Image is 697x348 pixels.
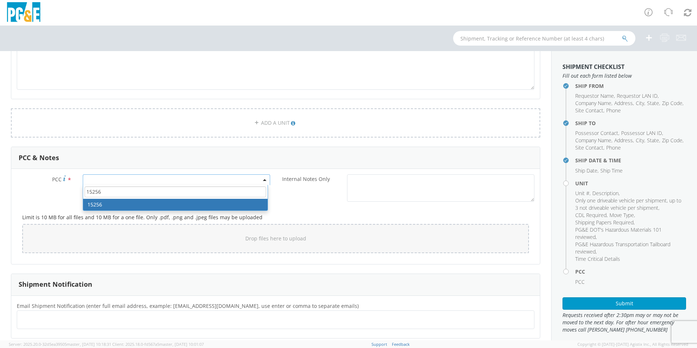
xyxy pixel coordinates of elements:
h4: Ship To [575,120,686,126]
span: Copyright © [DATE]-[DATE] Agistix Inc., All Rights Reserved [577,341,688,347]
span: Company Name [575,137,611,144]
span: Company Name [575,100,611,107]
h4: Ship Date & Time [575,158,686,163]
li: , [575,107,604,114]
li: , [662,137,684,144]
a: Support [371,341,387,347]
li: , [575,219,635,226]
li: , [575,167,599,174]
h3: Shipment Notification [19,281,92,288]
li: , [614,100,634,107]
span: Requestor LAN ID [617,92,658,99]
li: , [575,212,608,219]
span: Unit # [575,190,589,197]
li: , [575,100,612,107]
h4: Ship From [575,83,686,89]
span: master, [DATE] 10:01:07 [159,341,204,347]
span: Possessor Contact [575,129,618,136]
span: Zip Code [662,137,682,144]
h3: PCC & Notes [19,154,59,162]
span: Time Critical Details [575,255,620,262]
li: , [636,100,645,107]
li: , [614,137,634,144]
strong: Shipment Checklist [562,63,624,71]
li: , [575,137,612,144]
span: Email Shipment Notification (enter full email address, example: jdoe01@agistix.com, use enter or ... [17,302,359,309]
span: Address [614,137,633,144]
span: State [647,100,659,107]
span: Description [592,190,619,197]
span: Server: 2025.20.0-32d5ea39505 [9,341,111,347]
li: 15256 [83,199,268,210]
li: , [592,190,620,197]
span: PG&E DOT's Hazardous Materials 101 reviewed [575,226,662,240]
span: City [636,100,644,107]
li: , [575,92,615,100]
span: CDL Required [575,212,607,219]
span: Only one driveable vehicle per shipment, up to 3 not driveable vehicle per shipment [575,197,681,211]
li: , [621,129,663,137]
h5: Limit is 10 MB for all files and 10 MB for a one file. Only .pdf, .png and .jpeg files may be upl... [22,214,529,220]
li: , [610,212,635,219]
li: , [575,197,684,212]
li: , [636,137,645,144]
span: Requestor Name [575,92,614,99]
li: , [647,137,660,144]
h4: PCC [575,269,686,274]
span: PCC [52,176,62,183]
li: , [575,144,604,151]
li: , [575,190,591,197]
a: ADD A UNIT [11,108,540,138]
span: Possessor LAN ID [621,129,662,136]
span: Phone [606,144,621,151]
span: Phone [606,107,621,114]
li: , [575,241,684,255]
span: Zip Code [662,100,682,107]
span: Requests received after 2:30pm may or may not be moved to the next day. For after hour emergency ... [562,312,686,333]
span: Move Type [610,212,634,219]
a: Feedback [392,341,410,347]
span: Ship Date [575,167,597,174]
span: Shipping Papers Required [575,219,634,226]
span: Client: 2025.18.0-fd567a5 [112,341,204,347]
span: PCC [575,278,585,285]
li: , [662,100,684,107]
span: State [647,137,659,144]
img: pge-logo-06675f144f4cfa6a6814.png [5,2,42,24]
li: , [575,226,684,241]
li: , [575,129,619,137]
span: Address [614,100,633,107]
span: Site Contact [575,107,603,114]
span: master, [DATE] 10:18:31 [67,341,111,347]
span: Site Contact [575,144,603,151]
input: Shipment, Tracking or Reference Number (at least 4 chars) [453,31,635,46]
span: Drop files here to upload [245,235,306,242]
span: PG&E Hazardous Transportation Tailboard reviewed [575,241,670,255]
span: City [636,137,644,144]
button: Submit [562,297,686,310]
span: Internal Notes Only [282,175,330,182]
span: Ship Time [600,167,623,174]
h4: Unit [575,181,686,186]
li: , [617,92,659,100]
span: Fill out each form listed below [562,72,686,80]
li: , [647,100,660,107]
